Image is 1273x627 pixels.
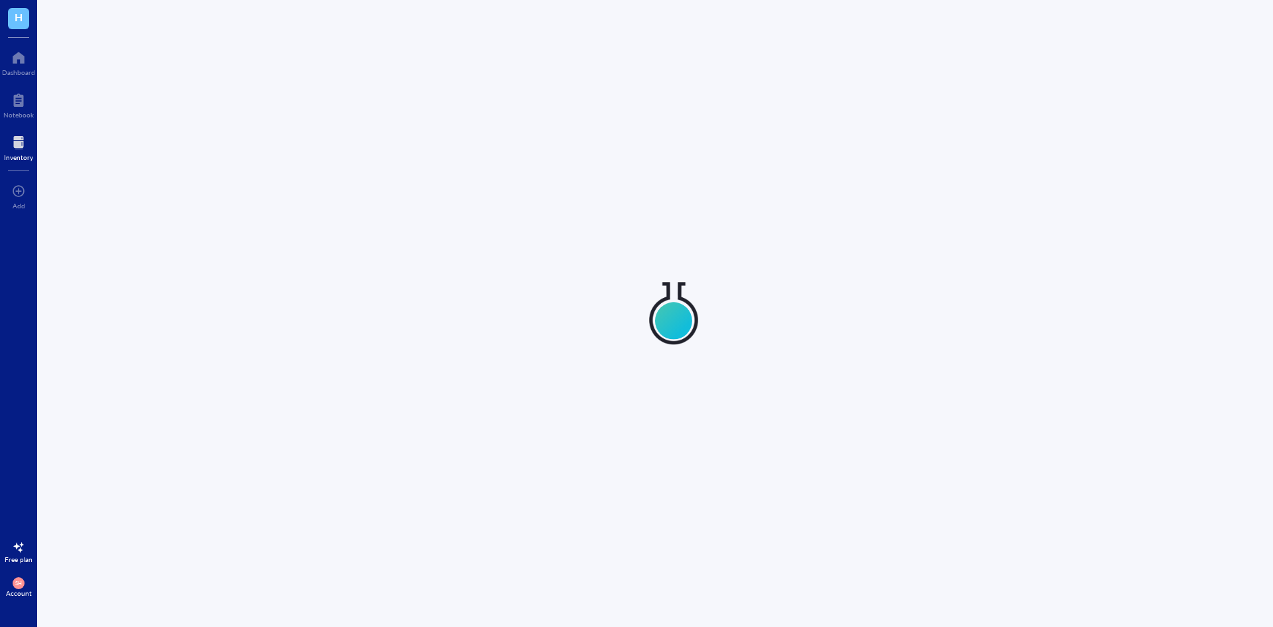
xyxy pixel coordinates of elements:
div: Inventory [4,153,33,161]
div: Notebook [3,111,34,119]
div: Add [13,202,25,210]
div: Free plan [5,555,32,563]
span: H [15,9,23,25]
a: Notebook [3,90,34,119]
a: Inventory [4,132,33,161]
a: Dashboard [2,47,35,76]
div: Dashboard [2,68,35,76]
div: Account [6,589,32,597]
span: SH [15,580,22,586]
